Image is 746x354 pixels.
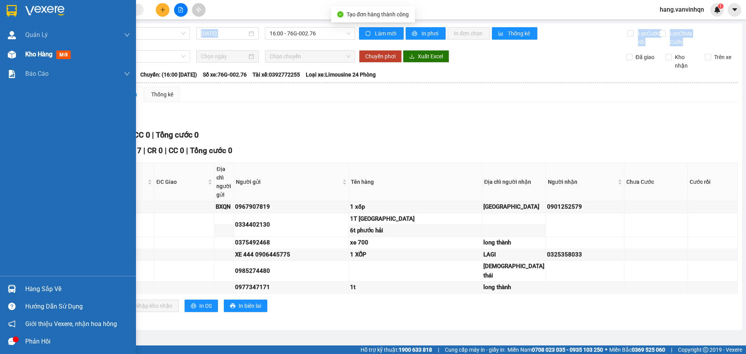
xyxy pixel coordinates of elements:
span: Thống kê [508,29,531,38]
img: warehouse-icon [8,285,16,293]
span: Xuất Excel [418,52,443,61]
div: long thành [483,238,544,248]
span: printer [412,31,418,37]
button: printerIn biên lai [224,300,267,312]
button: bar-chartThống kê [492,27,537,40]
span: Loại xe: Limousine 24 Phòng [306,70,376,79]
button: aim [192,3,206,17]
div: 0375492468 [235,238,347,248]
span: printer [230,303,235,309]
span: Tài xế: 0392772255 [253,70,300,79]
button: file-add [174,3,188,17]
button: syncLàm mới [359,27,404,40]
button: Chuyển phơi [359,50,402,63]
div: 0967907819 [235,202,347,212]
button: printerIn phơi [406,27,446,40]
div: 6t phước hải [350,226,481,235]
span: Chuyến: (16:00 [DATE]) [140,70,197,79]
span: CC 0 [169,146,184,155]
span: ĐC Giao [156,178,206,186]
span: download [409,54,415,60]
input: 15/10/2025 [201,29,247,38]
span: notification [8,320,16,328]
span: 16:00 - 76G-002.76 [270,28,350,39]
div: XE 444 0906445775 [235,250,347,260]
img: warehouse-icon [8,31,16,39]
div: 0901252579 [547,202,623,212]
span: Lọc Cước rồi [635,29,661,46]
span: Miền Nam [507,345,603,354]
div: xe 700 [350,238,481,248]
div: Phản hồi [25,336,130,347]
span: Người nhận [548,178,616,186]
span: down [124,71,130,77]
span: | [438,345,439,354]
button: In đơn chọn [448,27,490,40]
button: downloadNhập kho nhận [120,300,179,312]
span: Miền Bắc [609,345,665,354]
span: | [143,146,145,155]
img: solution-icon [8,70,16,78]
span: | [165,146,167,155]
div: Hướng dẫn sử dụng [25,301,130,312]
div: long thành [483,283,544,292]
img: logo-vxr [7,5,17,17]
span: Hỗ trợ kỹ thuật: [361,345,432,354]
span: mới [56,51,71,59]
div: 1 xốp [350,202,481,212]
span: In DS [199,302,212,310]
div: Địa chỉ người nhận [484,178,544,186]
div: [GEOGRAPHIC_DATA] [483,202,544,212]
input: Chọn ngày [201,52,247,61]
span: check-circle [337,11,343,17]
span: CR 0 [147,146,163,155]
span: Giới thiệu Vexere, nhận hoa hồng [25,319,117,329]
span: Chọn chuyến [270,51,350,62]
span: question-circle [8,303,16,310]
strong: 0708 023 035 - 0935 103 250 [532,347,603,353]
button: printerIn DS [185,300,218,312]
span: In phơi [422,29,439,38]
span: In biên lai [239,302,261,310]
span: SL 7 [127,146,141,155]
span: sync [365,31,372,37]
span: Quản Lý [25,30,48,40]
div: 1 XỐP [350,250,481,260]
span: copyright [703,347,708,352]
strong: 1900 633 818 [399,347,432,353]
span: Người gửi [236,178,341,186]
img: warehouse-icon [8,51,16,59]
button: downloadXuất Excel [403,50,449,63]
span: 1 [719,3,722,9]
button: caret-down [728,3,741,17]
span: | [186,146,188,155]
strong: 0369 525 060 [632,347,665,353]
span: down [124,32,130,38]
span: Số xe: 76G-002.76 [203,70,247,79]
span: | [671,345,672,354]
div: 0985274480 [235,267,347,276]
span: Lọc Chưa Cước [667,29,707,46]
span: file-add [178,7,183,12]
th: Chưa Cước [624,163,688,201]
div: Địa chỉ người gửi [216,165,232,199]
span: printer [191,303,196,309]
span: message [8,338,16,345]
div: 0977347171 [235,283,347,292]
div: 1t [350,283,481,292]
span: Báo cáo [25,69,49,78]
span: CC 0 [134,130,150,140]
span: plus [160,7,166,12]
span: Kho hàng [25,51,52,58]
div: Hàng sắp về [25,283,130,295]
th: Cước rồi [688,163,738,201]
span: Tổng cước 0 [156,130,199,140]
span: hang.vanvinhqn [654,5,710,14]
div: 0334402130 [235,220,347,230]
span: | [152,130,154,140]
th: Tên hàng [349,163,482,201]
button: plus [156,3,169,17]
span: Tạo đơn hàng thành công [347,11,409,17]
div: LAGI [483,250,544,260]
div: [DEMOGRAPHIC_DATA] thái [483,262,544,280]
